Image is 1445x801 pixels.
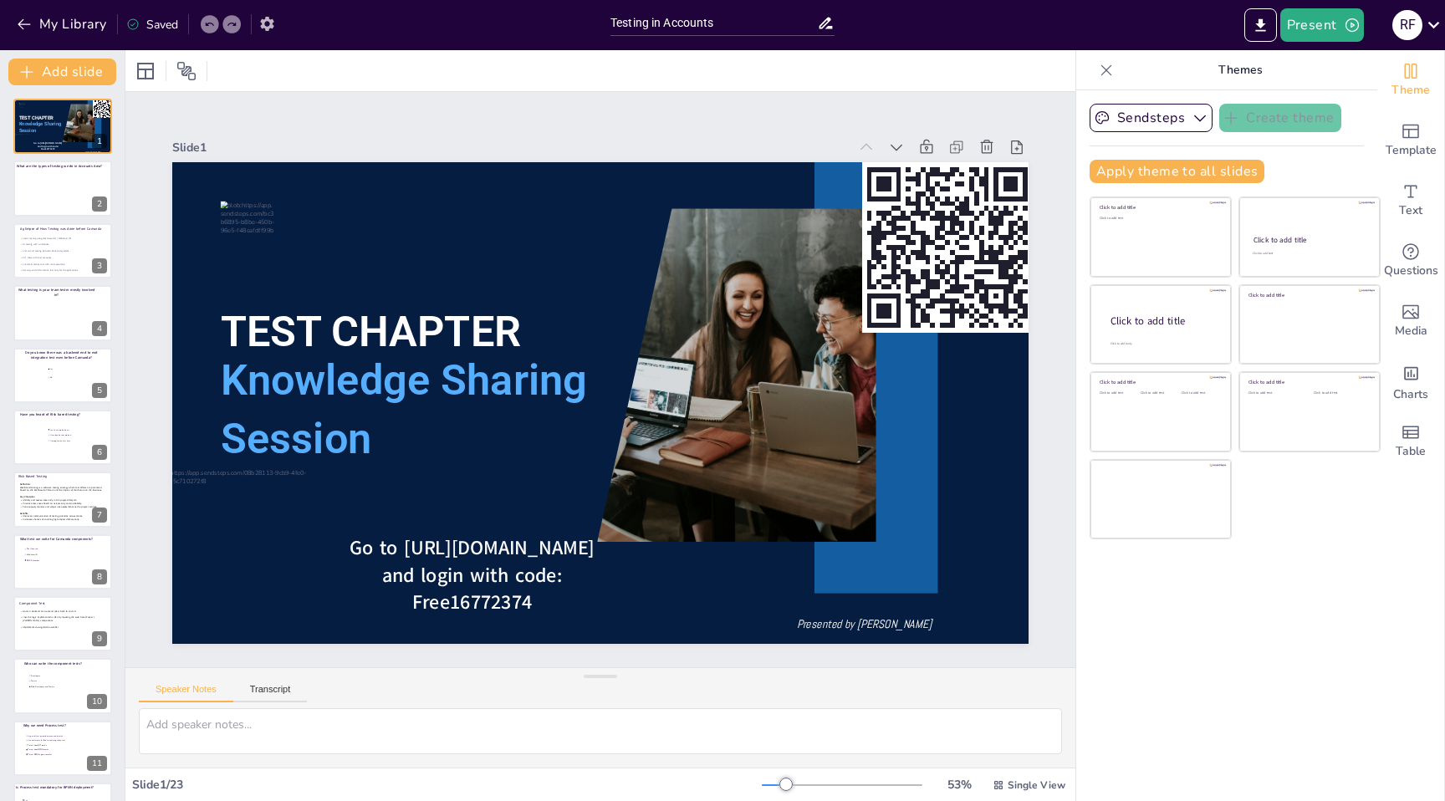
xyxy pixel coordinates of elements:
div: Add text boxes [1377,171,1444,231]
div: Click to add text [1141,391,1178,395]
span: Identify and assess risks early in the project lifecycle. [23,499,76,503]
div: Layout [132,58,159,84]
span: Presented by [PERSON_NAME] [85,151,101,153]
span: Benefits: [20,512,29,515]
span: Yes, I have worked on it [50,428,96,431]
div: Get real-time input from your audience [1377,231,1444,291]
div: Click to add title [1111,314,1218,328]
div: Click to add body [1111,341,1216,345]
div: Click to add title [1100,204,1219,211]
span: Its an alternate for End to end integration test [28,739,74,742]
span: Who can write the component tests? [24,661,82,666]
span: To test how BPMN works [28,748,74,751]
div: 1 [13,99,112,154]
span: Position [176,61,197,81]
p: A glimpse of How Testing was done before Camunda [20,227,105,232]
span: Do you know there was a backend end to end integration test even before Camunda? [25,350,98,360]
span: Its part of test pyramid so we need to write [28,735,74,737]
span: Implemented using BDD Cucumber [23,625,59,629]
p: Themes [1120,50,1361,90]
div: Saved [126,17,178,33]
button: Transcript [233,684,308,702]
div: 4 [92,321,107,336]
div: 9 [92,631,107,646]
span: Knowledge Sharing Session [221,355,587,464]
span: Key Principles: [20,496,35,499]
div: 4 [13,285,112,340]
span: WebdriverIO [27,554,73,556]
span: Presented by [PERSON_NAME] [797,617,932,632]
button: Present [1280,8,1364,42]
div: 3 [13,223,112,278]
span: What are the types of testing we do in Accounts Area? [17,164,102,169]
div: 11 [13,721,112,776]
span: Done in Backend for Frontend (BFF) both IS and LB [23,610,75,613]
span: Table [1396,442,1426,461]
span: No [50,376,96,379]
span: Theme [1391,81,1430,99]
span: Have idea but not worked [50,434,96,436]
div: 53 % [939,777,979,793]
div: Add a table [1377,411,1444,472]
span: BDD Cucumber [27,559,73,561]
button: Add slide [8,59,116,85]
div: Click to add text [1100,217,1219,221]
span: Go to [URL][DOMAIN_NAME] and login with code: Free16772374 [33,141,62,151]
button: Create theme [1219,104,1341,132]
div: Click to add text [1248,391,1301,395]
p: End to end testing between backend systems [20,249,104,253]
span: Increases chances of catching high-impact defects early. [23,518,79,522]
input: Insert title [610,11,817,35]
div: Change the overall theme [1377,50,1444,110]
span: Rest Assured [27,548,73,550]
span: Single View [1008,778,1065,792]
span: Hearing for the first time [50,440,96,442]
span: TEST CHAPTER [221,307,521,356]
div: R F [1392,10,1422,40]
span: TEST CHAPTER [19,115,54,121]
div: 7 [92,508,107,523]
button: Speaker Notes [139,684,233,702]
span: Template [1386,141,1437,160]
span: Both Developers and Testers [31,685,77,687]
span: Risk-based testing is a software testing strategy where test efforts are prioritized based on the... [20,486,102,492]
div: Add images, graphics, shapes or video [1377,291,1444,351]
span: Testers [31,680,77,682]
div: 7 [13,472,112,527]
span: Go to [URL][DOMAIN_NAME] and login with code: Free16772374 [350,534,595,616]
div: 1 [92,134,107,149]
span: Have you heard of Risk based testing? [20,412,80,417]
p: Friends & Family test with real customers [20,263,104,266]
div: 5 [92,383,107,398]
div: Click to add title [1100,379,1219,385]
span: Test the logic implemented in BFF by mocking the stub from Worker / [PERSON_NAME] components [23,616,94,623]
div: Click to add title [1248,292,1368,298]
span: Text [1399,202,1422,220]
p: Security and Performance test only for IS applications [20,268,104,272]
span: What testing is your team tester mostly involved in? [18,288,95,298]
div: 2 [92,196,107,212]
span: Questions [1384,262,1438,280]
span: Why we need Process test? [23,723,66,728]
span: Charts [1393,385,1428,404]
div: 9 [13,596,112,651]
span: Media [1395,322,1427,340]
div: Click to add text [1182,391,1219,395]
div: 5 [13,348,112,403]
div: Click to add text [1253,252,1364,256]
div: 11 [87,756,107,771]
span: Definition: [20,482,31,486]
span: To test how BFF works [28,744,74,747]
span: What test we write for Camunda components? [20,537,93,542]
div: 10 [13,658,112,713]
button: Apply theme to all slides [1090,160,1264,183]
span: Improves communication of testing priorities across teams. [23,515,83,518]
div: 3 [92,258,107,273]
span: Risk Based Testing [18,474,47,479]
div: Click to add title [1254,235,1365,245]
span: Developers [31,674,77,676]
div: Slide 1 [172,140,848,156]
span: Prioritize test cases based on risk severity and probability. [23,503,82,506]
span: Is Process test mandatory for BPMN deployment? [16,785,94,790]
span: Continuously monitor and adjust risk assessments as the project evolves. [23,505,97,508]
